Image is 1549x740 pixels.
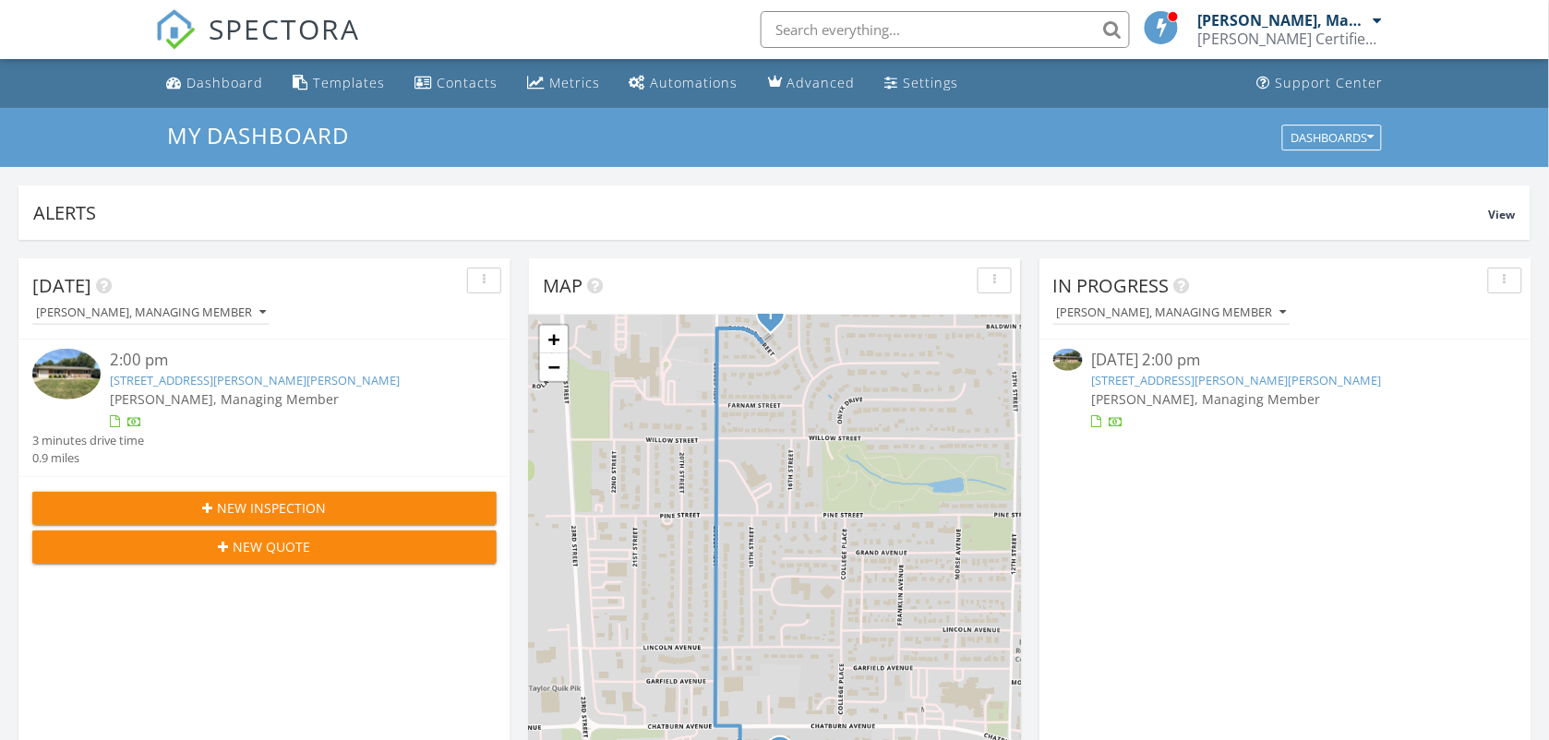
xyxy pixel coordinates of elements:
[313,74,385,91] div: Templates
[622,66,746,101] a: Automations (Basic)
[209,9,360,48] span: SPECTORA
[787,74,856,91] div: Advanced
[904,74,959,91] div: Settings
[186,74,263,91] div: Dashboard
[1249,66,1390,101] a: Support Center
[520,66,607,101] a: Metrics
[1057,306,1287,319] div: [PERSON_NAME], Managing Member
[771,314,782,325] div: 1614 Baldwin St, Harlan, IA 51537
[1275,74,1383,91] div: Support Center
[1053,349,1518,431] a: [DATE] 2:00 pm [STREET_ADDRESS][PERSON_NAME][PERSON_NAME] [PERSON_NAME], Managing Member
[32,449,144,467] div: 0.9 miles
[32,349,497,467] a: 2:00 pm [STREET_ADDRESS][PERSON_NAME][PERSON_NAME] [PERSON_NAME], Managing Member 3 minutes drive...
[1092,372,1382,388] a: [STREET_ADDRESS][PERSON_NAME][PERSON_NAME]
[878,66,967,101] a: Settings
[110,390,339,408] span: [PERSON_NAME], Managing Member
[285,66,392,101] a: Templates
[761,66,863,101] a: Advanced
[36,306,266,319] div: [PERSON_NAME], Managing Member
[1197,11,1368,30] div: [PERSON_NAME], Managing Member
[110,349,458,372] div: 2:00 pm
[1092,390,1321,408] span: [PERSON_NAME], Managing Member
[1053,273,1170,298] span: In Progress
[159,66,270,101] a: Dashboard
[1282,125,1382,150] button: Dashboards
[437,74,498,91] div: Contacts
[767,309,774,322] i: 1
[32,301,270,326] button: [PERSON_NAME], Managing Member
[32,349,101,400] img: 9345335%2Fcover_photos%2F5fc58EAzqhQA9Ww03vZP%2Fsmall.jpg
[155,9,196,50] img: The Best Home Inspection Software - Spectora
[1053,301,1291,326] button: [PERSON_NAME], Managing Member
[540,326,568,353] a: Zoom in
[110,372,400,388] a: [STREET_ADDRESS][PERSON_NAME][PERSON_NAME]
[155,25,360,64] a: SPECTORA
[33,200,1489,225] div: Alerts
[1053,349,1083,371] img: 9345335%2Fcover_photos%2F5fc58EAzqhQA9Ww03vZP%2Fsmall.jpg
[549,74,600,91] div: Metrics
[1092,349,1479,372] div: [DATE] 2:00 pm
[540,353,568,381] a: Zoom out
[543,273,582,298] span: Map
[407,66,505,101] a: Contacts
[234,537,311,556] span: New Quote
[32,273,91,298] span: [DATE]
[32,531,497,564] button: New Quote
[32,492,497,525] button: New Inspection
[167,120,350,150] span: My Dashboard
[218,498,327,518] span: New Inspection
[32,432,144,449] div: 3 minutes drive time
[1489,207,1516,222] span: View
[1197,30,1382,48] div: Rasmussen Certified Inspections LLC
[761,11,1130,48] input: Search everything...
[1291,131,1374,144] div: Dashboards
[651,74,738,91] div: Automations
